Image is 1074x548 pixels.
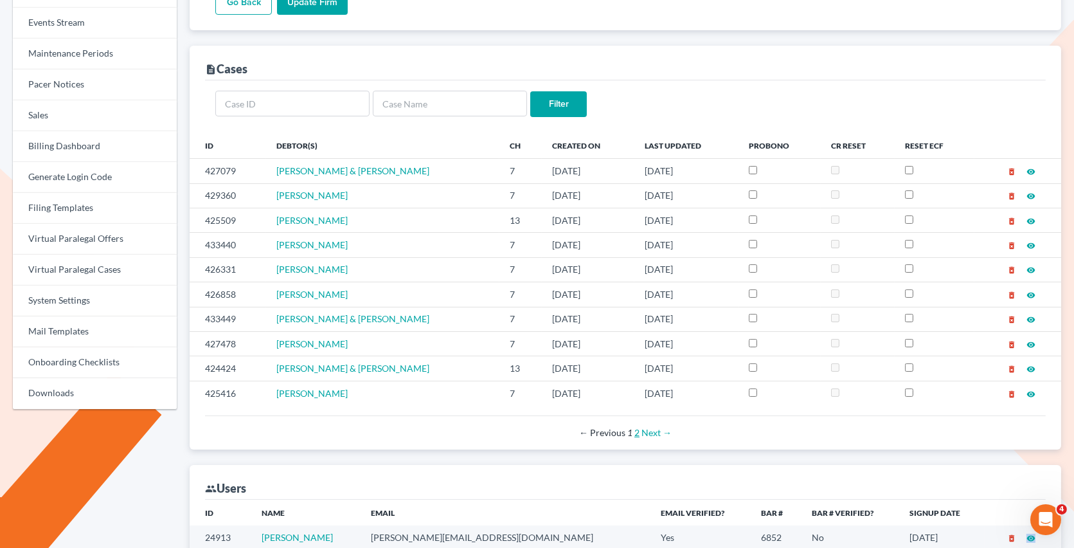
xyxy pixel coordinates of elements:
[1026,338,1035,349] a: visibility
[499,183,542,208] td: 7
[1026,365,1035,374] i: visibility
[634,331,738,356] td: [DATE]
[542,183,634,208] td: [DATE]
[276,338,348,349] a: [PERSON_NAME]
[542,282,634,307] td: [DATE]
[13,131,177,162] a: Billing Dashboard
[1026,390,1035,399] i: visibility
[190,381,265,405] td: 425416
[634,183,738,208] td: [DATE]
[361,500,650,525] th: Email
[13,193,177,224] a: Filing Templates
[1026,167,1035,176] i: visibility
[821,132,895,158] th: CR Reset
[1026,165,1035,176] a: visibility
[634,208,738,232] td: [DATE]
[634,427,640,438] a: Page 2
[542,257,634,282] td: [DATE]
[215,91,370,116] input: Case ID
[499,331,542,356] td: 7
[1026,264,1035,275] a: visibility
[13,100,177,131] a: Sales
[634,356,738,381] td: [DATE]
[1026,215,1035,226] a: visibility
[276,190,348,201] span: [PERSON_NAME]
[1007,241,1016,250] i: delete_forever
[634,282,738,307] td: [DATE]
[1007,338,1016,349] a: delete_forever
[1026,313,1035,324] a: visibility
[276,215,348,226] span: [PERSON_NAME]
[899,500,984,525] th: Signup Date
[1007,365,1016,374] i: delete_forever
[1007,289,1016,300] a: delete_forever
[276,289,348,300] a: [PERSON_NAME]
[542,132,634,158] th: Created On
[190,159,265,183] td: 427079
[205,61,247,77] div: Cases
[13,316,177,347] a: Mail Templates
[1026,289,1035,300] a: visibility
[499,233,542,257] td: 7
[1007,340,1016,349] i: delete_forever
[190,257,265,282] td: 426331
[190,356,265,381] td: 424424
[801,500,900,525] th: Bar # Verified?
[1007,534,1016,543] i: delete_forever
[1026,241,1035,250] i: visibility
[1007,532,1016,543] a: delete_forever
[634,381,738,405] td: [DATE]
[190,208,265,232] td: 425509
[1026,532,1035,543] a: visibility
[542,356,634,381] td: [DATE]
[542,381,634,405] td: [DATE]
[530,91,587,117] input: Filter
[1007,315,1016,324] i: delete_forever
[542,208,634,232] td: [DATE]
[276,264,348,275] a: [PERSON_NAME]
[1026,291,1035,300] i: visibility
[751,500,801,525] th: Bar #
[542,307,634,331] td: [DATE]
[1007,192,1016,201] i: delete_forever
[579,427,625,438] span: Previous page
[13,286,177,316] a: System Settings
[1007,388,1016,399] a: delete_forever
[1007,165,1016,176] a: delete_forever
[276,363,429,374] span: [PERSON_NAME] & [PERSON_NAME]
[276,165,429,176] a: [PERSON_NAME] & [PERSON_NAME]
[276,313,429,324] a: [PERSON_NAME] & [PERSON_NAME]
[190,132,265,158] th: ID
[190,500,251,525] th: ID
[251,500,361,525] th: Name
[1026,217,1035,226] i: visibility
[634,257,738,282] td: [DATE]
[499,381,542,405] td: 7
[1007,167,1016,176] i: delete_forever
[13,224,177,255] a: Virtual Paralegal Offers
[1026,534,1035,543] i: visibility
[641,427,672,438] a: Next page
[262,532,333,543] a: [PERSON_NAME]
[13,69,177,100] a: Pacer Notices
[1007,215,1016,226] a: delete_forever
[1030,504,1061,535] iframe: Intercom live chat
[266,132,500,158] th: Debtor(s)
[499,159,542,183] td: 7
[1007,313,1016,324] a: delete_forever
[13,347,177,378] a: Onboarding Checklists
[542,233,634,257] td: [DATE]
[373,91,527,116] input: Case Name
[1007,264,1016,275] a: delete_forever
[13,255,177,286] a: Virtual Paralegal Cases
[634,132,738,158] th: Last Updated
[190,307,265,331] td: 433449
[190,331,265,356] td: 427478
[1026,315,1035,324] i: visibility
[13,378,177,409] a: Downloads
[499,257,542,282] td: 7
[542,159,634,183] td: [DATE]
